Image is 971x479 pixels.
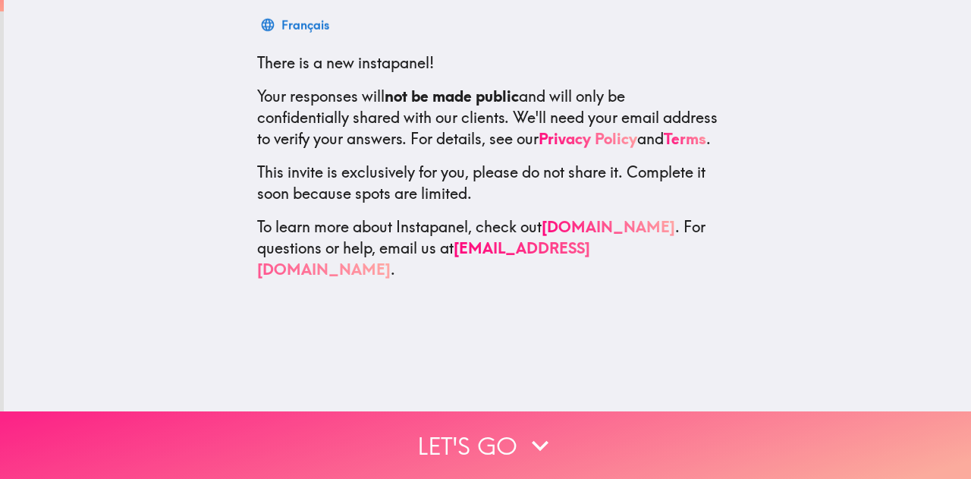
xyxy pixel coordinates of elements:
[664,128,706,147] a: Terms
[257,9,335,39] button: Français
[281,14,329,35] div: Français
[385,86,519,105] b: not be made public
[257,216,718,279] p: To learn more about Instapanel, check out . For questions or help, email us at .
[542,216,675,235] a: [DOMAIN_NAME]
[257,52,434,71] span: There is a new instapanel!
[257,85,718,149] p: Your responses will and will only be confidentially shared with our clients. We'll need your emai...
[539,128,637,147] a: Privacy Policy
[257,161,718,203] p: This invite is exclusively for you, please do not share it. Complete it soon because spots are li...
[257,238,590,278] a: [EMAIL_ADDRESS][DOMAIN_NAME]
